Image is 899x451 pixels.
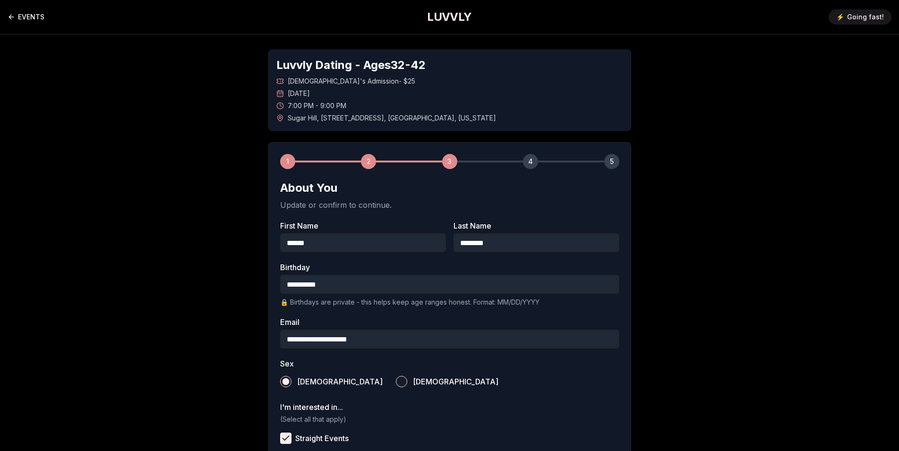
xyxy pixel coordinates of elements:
[427,9,471,25] a: LUVVLY
[523,154,538,169] div: 4
[276,58,623,73] h1: Luvvly Dating - Ages 32 - 42
[280,199,619,211] p: Update or confirm to continue.
[8,8,44,26] a: Back to events
[413,378,498,385] span: [DEMOGRAPHIC_DATA]
[604,154,619,169] div: 5
[280,376,291,387] button: [DEMOGRAPHIC_DATA]
[280,360,619,367] label: Sex
[288,89,310,98] span: [DATE]
[280,222,446,230] label: First Name
[847,12,884,22] span: Going fast!
[396,376,407,387] button: [DEMOGRAPHIC_DATA]
[280,180,619,196] h2: About You
[288,77,415,86] span: [DEMOGRAPHIC_DATA]'s Admission - $25
[280,403,619,411] label: I'm interested in...
[295,434,349,442] span: Straight Events
[288,101,346,111] span: 7:00 PM - 9:00 PM
[280,415,619,424] p: (Select all that apply)
[288,113,496,123] span: Sugar Hill , [STREET_ADDRESS] , [GEOGRAPHIC_DATA] , [US_STATE]
[361,154,376,169] div: 2
[442,154,457,169] div: 3
[297,378,383,385] span: [DEMOGRAPHIC_DATA]
[280,318,619,326] label: Email
[280,298,619,307] p: 🔒 Birthdays are private - this helps keep age ranges honest. Format: MM/DD/YYYY
[280,264,619,271] label: Birthday
[454,222,619,230] label: Last Name
[280,433,291,444] button: Straight Events
[836,12,844,22] span: ⚡️
[280,154,295,169] div: 1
